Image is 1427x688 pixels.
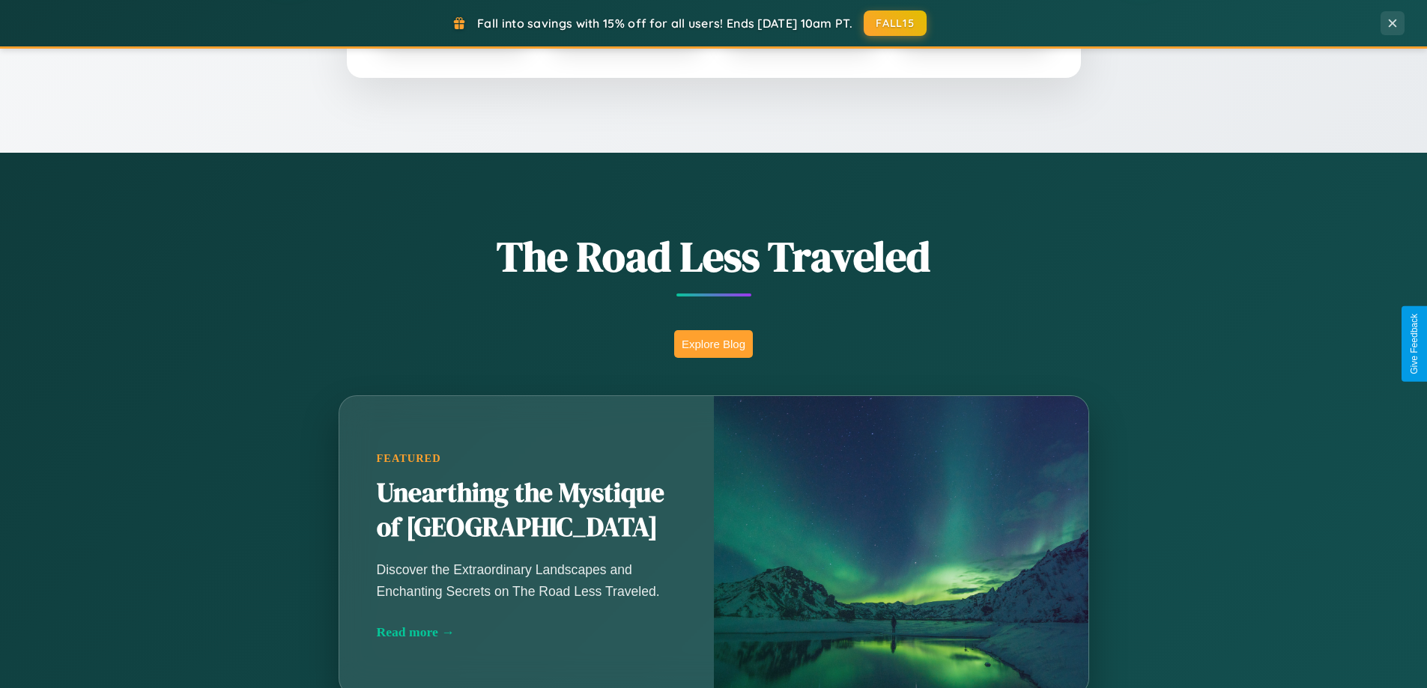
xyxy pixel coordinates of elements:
h2: Unearthing the Mystique of [GEOGRAPHIC_DATA] [377,476,676,545]
button: Explore Blog [674,330,753,358]
span: Fall into savings with 15% off for all users! Ends [DATE] 10am PT. [477,16,852,31]
p: Discover the Extraordinary Landscapes and Enchanting Secrets on The Road Less Traveled. [377,559,676,601]
h1: The Road Less Traveled [264,228,1163,285]
div: Read more → [377,624,676,640]
div: Featured [377,452,676,465]
div: Give Feedback [1409,314,1420,374]
button: FALL15 [864,10,927,36]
